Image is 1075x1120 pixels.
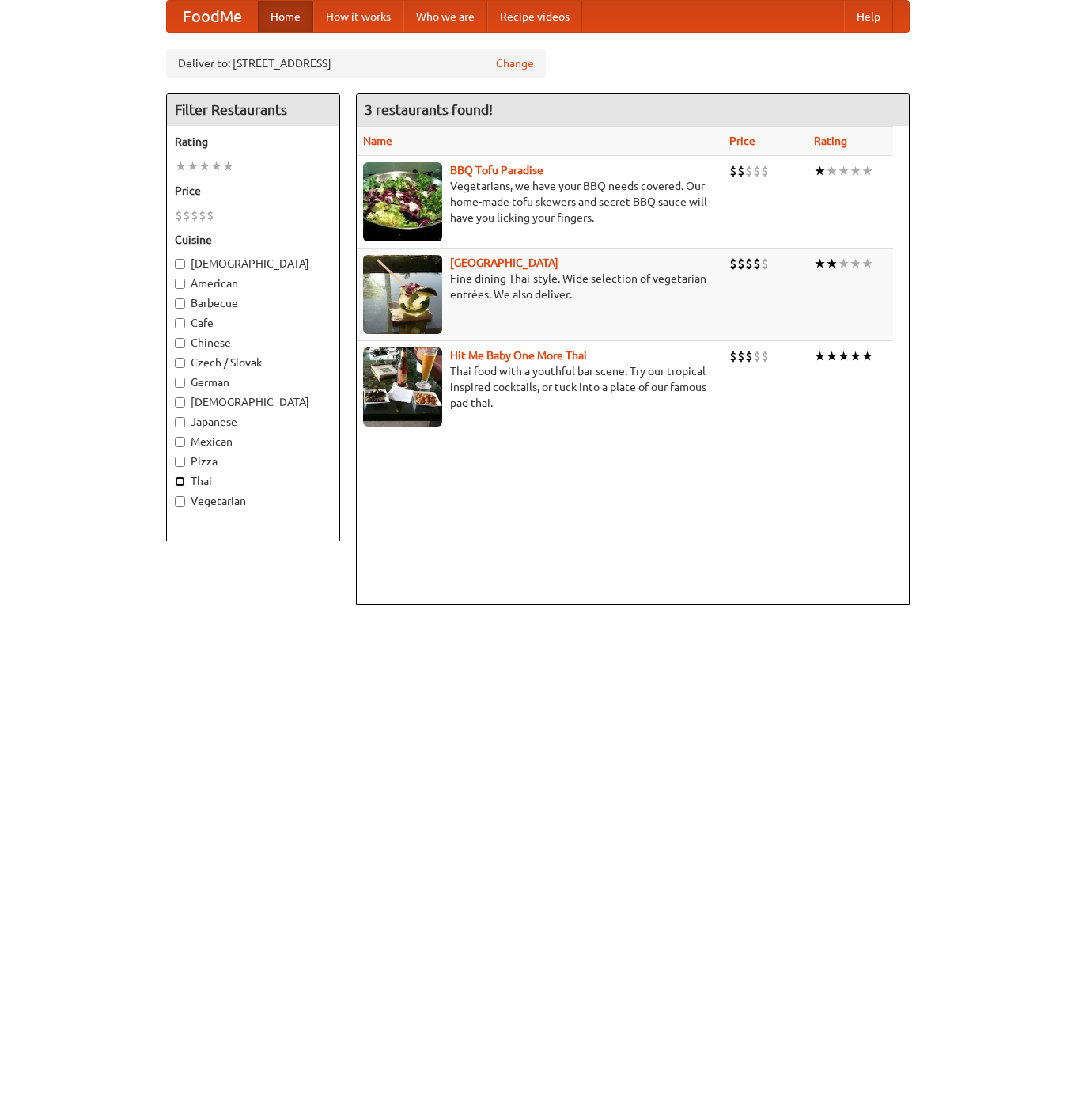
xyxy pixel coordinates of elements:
[363,135,392,147] a: Name
[175,454,331,469] label: Pizza
[753,255,761,272] li: $
[745,162,753,180] li: $
[729,162,737,180] li: $
[745,347,753,365] li: $
[175,355,331,370] label: Czech / Slovak
[838,255,850,272] li: ★
[363,271,717,302] p: Fine dining Thai-style. Wide selection of vegetarian entrées. We also deliver.
[175,437,185,447] input: Mexican
[450,349,587,362] a: Hit Me Baby One More Thai
[729,135,755,147] a: Price
[175,434,331,450] label: Mexican
[729,255,737,272] li: $
[222,158,234,175] li: ★
[814,255,826,272] li: ★
[363,162,442,241] img: tofuparadise.jpg
[363,178,717,226] p: Vegetarians, we have your BBQ needs covered. Our home-made tofu skewers and secret BBQ sauce will...
[850,162,861,180] li: ★
[861,255,873,272] li: ★
[175,295,331,311] label: Barbecue
[199,158,210,175] li: ★
[175,158,187,175] li: ★
[175,414,331,430] label: Japanese
[761,347,769,365] li: $
[753,347,761,365] li: $
[175,473,331,489] label: Thai
[175,298,185,309] input: Barbecue
[729,347,737,365] li: $
[175,338,185,348] input: Chinese
[183,207,191,224] li: $
[861,347,873,365] li: ★
[175,457,185,467] input: Pizza
[487,1,582,32] a: Recipe videos
[167,1,258,32] a: FoodMe
[838,347,850,365] li: ★
[175,315,331,331] label: Cafe
[175,335,331,351] label: Chinese
[450,164,543,177] a: BBQ Tofu Paradise
[844,1,893,32] a: Help
[814,135,847,147] a: Rating
[175,134,331,150] h5: Rating
[363,363,717,411] p: Thai food with a youthful bar scene. Try our tropical inspired cocktails, or tuck into a plate of...
[175,256,331,271] label: [DEMOGRAPHIC_DATA]
[850,255,861,272] li: ★
[745,255,753,272] li: $
[313,1,403,32] a: How it works
[191,207,199,224] li: $
[753,162,761,180] li: $
[175,358,185,368] input: Czech / Slovak
[850,347,861,365] li: ★
[761,162,769,180] li: $
[175,417,185,427] input: Japanese
[175,232,331,248] h5: Cuisine
[814,162,826,180] li: ★
[861,162,873,180] li: ★
[175,476,185,487] input: Thai
[826,347,838,365] li: ★
[167,94,339,126] h4: Filter Restaurants
[175,374,331,390] label: German
[175,394,331,410] label: [DEMOGRAPHIC_DATA]
[826,255,838,272] li: ★
[210,158,222,175] li: ★
[187,158,199,175] li: ★
[496,55,534,71] a: Change
[199,207,206,224] li: $
[258,1,313,32] a: Home
[363,255,442,334] img: satay.jpg
[175,279,185,289] input: American
[737,255,745,272] li: $
[761,255,769,272] li: $
[838,162,850,180] li: ★
[175,259,185,269] input: [DEMOGRAPHIC_DATA]
[737,162,745,180] li: $
[365,102,493,117] ng-pluralize: 3 restaurants found!
[175,207,183,224] li: $
[175,378,185,388] input: German
[175,183,331,199] h5: Price
[403,1,487,32] a: Who we are
[166,49,546,78] div: Deliver to: [STREET_ADDRESS]
[206,207,214,224] li: $
[175,493,331,509] label: Vegetarian
[175,397,185,408] input: [DEMOGRAPHIC_DATA]
[826,162,838,180] li: ★
[363,347,442,427] img: babythai.jpg
[175,496,185,507] input: Vegetarian
[450,256,558,269] a: [GEOGRAPHIC_DATA]
[737,347,745,365] li: $
[175,275,331,291] label: American
[175,318,185,328] input: Cafe
[814,347,826,365] li: ★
